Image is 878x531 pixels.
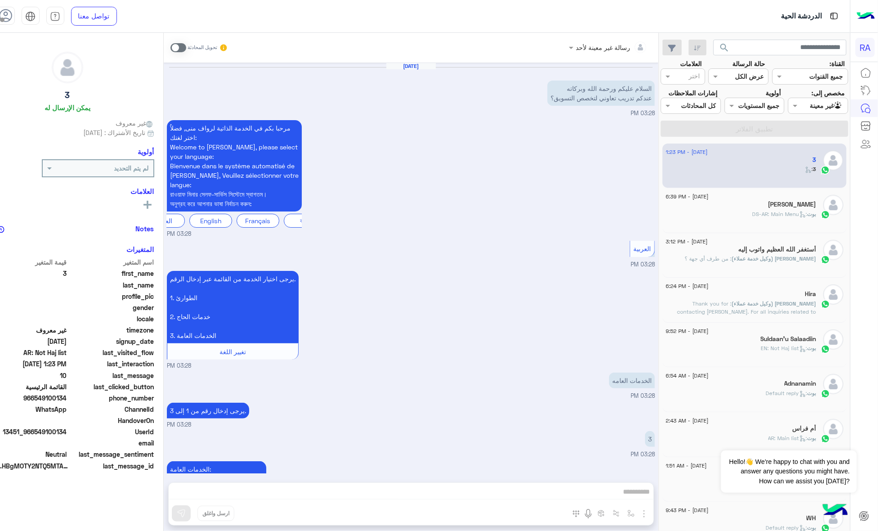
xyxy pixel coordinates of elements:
[45,103,90,112] h6: يمكن الإرسال له
[666,282,709,290] span: [DATE] - 6:24 PM
[68,382,154,391] span: last_clicked_button
[68,337,154,346] span: signup_date
[821,300,830,309] img: WhatsApp
[631,392,655,399] span: 03:28 PM
[666,148,708,156] span: [DATE] - 1:23 PM
[73,461,154,471] span: last_message_id
[680,59,702,68] label: العلامات
[807,345,816,351] span: بوت
[167,421,191,429] span: 03:28 PM
[631,110,655,117] span: 03:28 PM
[666,506,709,514] span: [DATE] - 9:43 PM
[167,120,302,211] p: 25/8/2025, 3:28 PM
[138,148,154,156] h6: أولوية
[666,462,707,470] span: [DATE] - 1:51 AM
[65,90,70,100] h5: 3
[766,524,807,531] span: : Default reply
[823,240,843,260] img: defaultAdmin.png
[68,257,154,267] span: اسم المتغير
[732,300,816,307] span: [PERSON_NAME] (وكيل خدمة عملاء)
[666,327,709,335] span: [DATE] - 9:52 PM
[821,166,830,175] img: WhatsApp
[821,210,830,219] img: WhatsApp
[631,261,655,268] span: 03:28 PM
[821,255,830,264] img: WhatsApp
[806,514,816,522] h5: WH
[71,7,117,26] a: تواصل معنا
[634,245,651,252] span: العربية
[856,38,875,57] div: RA
[666,372,709,380] span: [DATE] - 6:54 AM
[68,393,154,403] span: phone_number
[823,419,843,439] img: defaultAdmin.png
[127,245,154,253] h6: المتغيرات
[821,389,830,398] img: WhatsApp
[821,345,830,354] img: WhatsApp
[68,348,154,357] span: last_visited_flow
[167,362,191,370] span: 03:28 PM
[823,284,843,305] img: defaultAdmin.png
[761,345,807,351] span: : EN: Not Haj list
[666,417,709,425] span: [DATE] - 2:43 AM
[52,52,83,83] img: defaultAdmin.png
[823,150,843,171] img: defaultAdmin.png
[805,166,813,172] span: :
[807,211,816,217] span: بوت
[781,10,822,22] p: الدردشة الحية
[733,59,766,68] label: حالة الرسالة
[167,403,249,418] p: 25/8/2025, 3:28 PM
[823,374,843,394] img: defaultAdmin.png
[666,193,709,201] span: [DATE] - 6:39 PM
[645,431,655,447] p: 25/8/2025, 3:28 PM
[68,292,154,301] span: profile_pic
[83,128,145,137] span: تاريخ الأشتراك : [DATE]
[68,303,154,312] span: gender
[219,348,246,355] span: تغيير اللغة
[753,211,807,217] span: : DS-AR: Main Menu
[68,405,154,414] span: ChannelId
[823,329,843,350] img: defaultAdmin.png
[857,7,875,26] img: Logo
[685,255,732,262] span: من طرف أي جهة ؟
[829,59,845,68] label: القناة:
[811,88,845,98] label: مخصص إلى:
[50,11,60,22] img: tab
[805,290,816,298] h5: Hira
[68,371,154,380] span: last_message
[167,271,299,343] p: 25/8/2025, 3:28 PM
[739,246,816,253] h5: أستغفر الله العظيم واتوب إليه
[284,214,327,228] div: বাংলা
[68,280,154,290] span: last_name
[768,201,816,208] h5: كمال عبد الواحد
[689,71,702,83] div: اختر
[807,524,816,531] span: بوت
[766,88,781,98] label: أولوية
[68,314,154,324] span: locale
[721,450,856,493] span: Hello!👋 We're happy to chat with you and answer any questions you might have. How can we assist y...
[732,255,816,262] span: [PERSON_NAME] (وكيل خدمة عملاء)
[719,42,730,53] span: search
[188,44,217,51] small: تحويل المحادثة
[237,214,279,228] div: Français
[46,7,64,26] a: tab
[793,425,816,432] h5: أم فراس
[609,373,655,388] p: 25/8/2025, 3:28 PM
[116,118,154,128] span: غير معروف
[136,225,154,233] h6: Notes
[661,121,848,137] button: تطبيق الفلاتر
[68,438,154,448] span: email
[25,11,36,22] img: tab
[807,390,816,396] span: بوت
[68,450,154,459] span: last_message_sentiment
[766,390,807,396] span: : Default reply
[669,88,718,98] label: إشارات الملاحظات
[713,40,735,59] button: search
[829,10,840,22] img: tab
[631,451,655,458] span: 03:28 PM
[761,335,816,343] h5: Suldaan'u Salaadiin
[197,506,234,521] button: ارسل واغلق
[784,380,816,387] h5: Adnanamin
[189,214,232,228] div: English
[68,359,154,369] span: last_interaction
[68,416,154,425] span: HandoverOn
